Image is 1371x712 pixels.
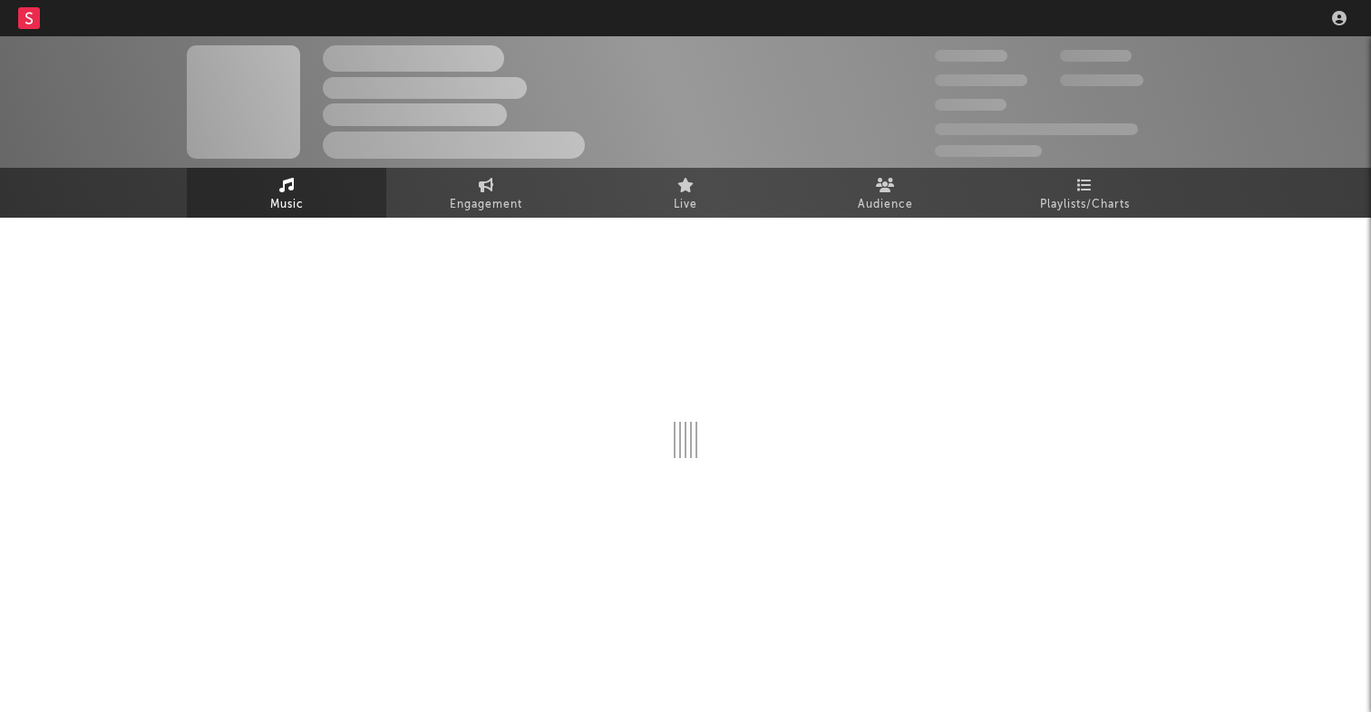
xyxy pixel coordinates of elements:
[1060,74,1143,86] span: 1,000,000
[935,74,1027,86] span: 50,000,000
[935,123,1138,135] span: 50,000,000 Monthly Listeners
[386,168,586,218] a: Engagement
[586,168,785,218] a: Live
[450,194,522,216] span: Engagement
[187,168,386,218] a: Music
[674,194,697,216] span: Live
[935,50,1007,62] span: 300,000
[785,168,985,218] a: Audience
[935,145,1042,157] span: Jump Score: 85.0
[985,168,1184,218] a: Playlists/Charts
[270,194,304,216] span: Music
[1060,50,1132,62] span: 100,000
[858,194,913,216] span: Audience
[1040,194,1130,216] span: Playlists/Charts
[935,99,1006,111] span: 100,000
